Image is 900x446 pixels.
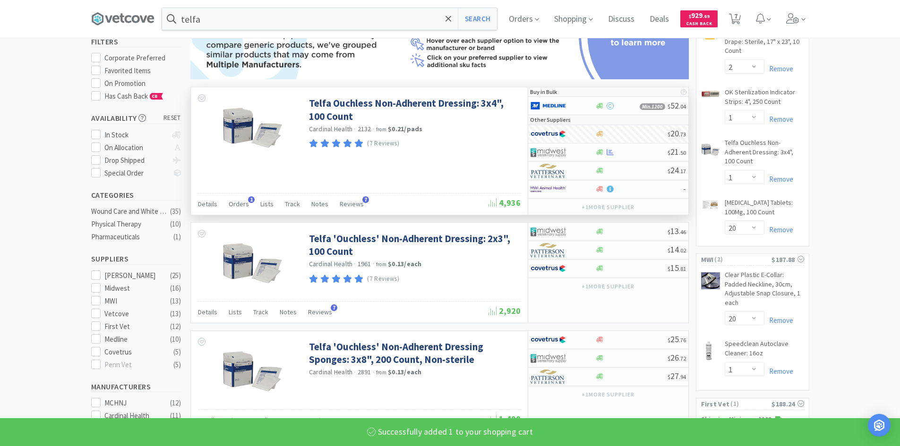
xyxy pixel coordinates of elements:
span: 14 [668,244,686,255]
span: Details [198,416,217,424]
span: Orders [229,200,249,208]
span: $ [668,355,670,362]
span: . 73 [679,131,686,138]
span: $ [668,265,670,272]
button: Search [458,8,497,30]
a: Remove [764,64,793,73]
span: 4,936 [489,197,521,208]
span: . 46 [679,228,686,236]
span: ( 2 ) [713,255,771,264]
span: from [376,369,386,376]
a: Remove [764,115,793,124]
div: ( 10 ) [170,334,181,345]
span: 24 [668,165,686,176]
img: f5e969b455434c6296c6d81ef179fa71_3.png [531,370,566,384]
button: +1more supplier [577,388,639,401]
h5: Suppliers [91,253,181,264]
span: . 76 [679,337,686,344]
div: ( 16 ) [170,283,181,294]
div: Drop Shipped [104,155,167,166]
p: (7 Reviews) [367,274,399,284]
span: 27 [668,370,686,381]
span: Cash Back [686,21,712,27]
a: Cardinal Health [309,125,353,133]
a: Telfa Ouchless Non-Adherent Dressing: 3x4", 100 Count [309,97,518,123]
a: Remove [764,316,793,325]
a: Speedclean Autoclave Cleaner: 16oz [725,339,804,362]
strong: $0.13 / each [388,368,422,376]
div: First Vet [104,321,163,332]
img: f6b2451649754179b5b4e0c70c3f7cb0_2.png [531,182,566,196]
div: ( 10 ) [170,219,181,230]
span: 7 [362,196,369,203]
span: Lists [229,416,242,424]
a: Remove [764,367,793,376]
span: . 72 [679,355,686,362]
span: Reviews [308,308,332,316]
img: c01401b40468422ca60babbab44bf97d_785496.png [701,200,720,209]
span: $ [668,131,670,138]
span: 7 [331,304,337,311]
img: 0a8bdfe1e8c14f7ab56f40afb2070f73_170151.png [222,340,283,402]
span: . 69 [703,13,710,19]
div: $188.24 [771,399,804,409]
span: $ [668,373,670,380]
span: Details [198,200,217,208]
span: 2,920 [489,305,521,316]
span: 13 [668,226,686,236]
a: Telfa Ouchless Non-Adherent Dressing: 3x4", 100 Count [725,138,804,170]
span: 1,498 [489,413,521,424]
span: · [354,260,356,268]
span: 1 [248,196,255,203]
div: On Allocation [104,142,167,153]
span: 26 [668,352,686,363]
span: . 04 [679,103,686,110]
img: 1d4176900c604f09bae9d4a848552647_165009.png [222,97,283,158]
div: Penn Vet [104,359,163,370]
span: . 17 [679,168,686,175]
div: [PERSON_NAME] [104,270,163,281]
img: 77fca1acd8b6420a9015268ca798ef17_1.png [531,333,566,347]
button: +1more supplier [577,280,639,293]
span: from [376,261,386,268]
img: 4dd14cff54a648ac9e977f0c5da9bc2e_5.png [531,225,566,239]
span: $ [668,103,670,110]
a: Clear Plastic E-Collar: Padded Neckline, 30cm, Adjustable Snap Closure, 1 each [725,270,804,311]
span: · [354,125,356,133]
a: Remove [764,175,793,184]
div: ( 5 ) [173,359,181,370]
img: 77fca1acd8b6420a9015268ca798ef17_1.png [531,261,566,276]
div: Vetcove [104,308,163,320]
span: · [373,368,375,377]
div: Open Intercom Messenger [868,414,891,437]
span: 20 [668,128,686,139]
input: Search by item, sku, manufacturer, ingredient, size... [162,8,497,30]
span: Notes [280,416,297,424]
span: 2891 [358,368,371,376]
a: Telfa 'Ouchless' Non-Adherent Dressing Sponges: 3x8", 200 Count, Non-sterile [309,340,518,366]
div: MWI [104,295,163,307]
div: ( 11 ) [170,410,181,421]
img: f5e969b455434c6296c6d81ef179fa71_3.png [531,164,566,178]
p: Shipping Minimum: $100 [696,415,809,425]
span: 2132 [358,125,371,133]
h5: Manufacturers [91,381,181,392]
a: Ioban 2 Antimicrobial Incise Drape: Sterile, 17" x 23", 10 Count [725,28,804,59]
div: $187.88 [771,254,804,265]
span: Details [198,308,217,316]
div: MCHNJ [104,397,163,409]
span: ( 1 ) [729,399,771,409]
h5: Categories [91,190,181,201]
p: Other Suppliers [530,115,571,124]
span: Track [253,308,268,316]
a: $929.69Cash Back [680,6,718,32]
img: 5482e73545544c39a0dbb2f4511fbfeb_13179.png [701,341,716,360]
span: Lists [229,308,242,316]
span: 21 [668,146,686,157]
img: cf3e5fd4e9fb4714a518de62de8e1221_27155.png [701,90,720,98]
span: 1961 [358,260,371,268]
div: Cardinal Health [104,410,163,421]
span: Track [285,200,300,208]
img: 4dd14cff54a648ac9e977f0c5da9bc2e_5.png [531,351,566,365]
span: $ [668,168,670,175]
